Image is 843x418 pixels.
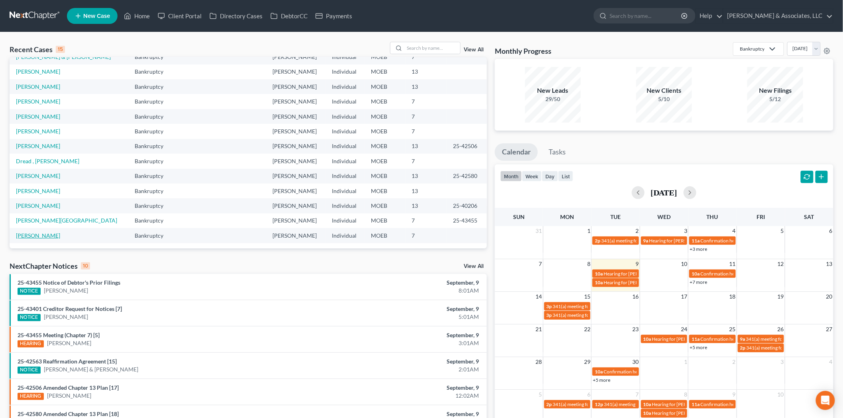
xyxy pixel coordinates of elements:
span: Sat [804,213,814,220]
span: 10 [680,259,688,269]
span: Confirmation hearing for [PERSON_NAME] [604,369,694,375]
span: Hearing for [PERSON_NAME] [604,279,666,285]
td: 25-40206 [447,198,487,213]
span: 13 [825,259,833,269]
span: 2p [547,401,552,407]
td: MOEB [365,139,405,154]
span: 1 [683,357,688,367]
td: Bankruptcy [128,139,180,154]
button: month [500,171,522,182]
span: 10a [643,410,651,416]
a: +7 more [690,279,707,285]
span: 27 [825,324,833,334]
span: 341(a) meeting for [PERSON_NAME] [746,336,823,342]
span: 341(a) meeting for [PERSON_NAME] [553,312,630,318]
div: September, 9 [330,279,479,287]
span: 341(a) meeting for [PERSON_NAME] [747,345,823,351]
div: 2:01AM [330,365,479,373]
td: Bankruptcy [128,228,180,243]
span: 16 [632,292,640,301]
div: 29/50 [525,95,581,103]
a: Client Portal [154,9,206,23]
span: 21 [535,324,543,334]
td: MOEB [365,109,405,124]
button: list [558,171,573,182]
span: Hearing for [PERSON_NAME] [652,336,714,342]
span: Confirmation hearing for [PERSON_NAME] [700,336,791,342]
td: MOEB [365,198,405,213]
span: 1 [586,226,591,236]
td: 13 [406,64,447,79]
span: 6 [829,226,833,236]
span: Hearing for [PERSON_NAME] [604,271,666,277]
div: Open Intercom Messenger [816,391,835,410]
div: September, 9 [330,331,479,339]
span: 3p [547,303,552,309]
span: 3 [780,357,785,367]
a: Tasks [541,143,573,161]
td: [PERSON_NAME] [266,79,325,94]
td: Bankruptcy [128,169,180,184]
td: [PERSON_NAME] [266,154,325,168]
td: 7 [406,228,447,243]
td: MOEB [365,228,405,243]
a: [PERSON_NAME] [16,68,60,75]
a: Help [696,9,723,23]
td: [PERSON_NAME] [266,213,325,228]
span: Tue [611,213,621,220]
span: 24 [680,324,688,334]
span: Wed [657,213,670,220]
td: MOEB [365,64,405,79]
td: [PERSON_NAME] [266,64,325,79]
a: View All [464,47,484,53]
span: 23 [632,324,640,334]
span: Hearing for [PERSON_NAME] [649,238,712,244]
span: 2 [732,357,737,367]
span: 10a [692,271,700,277]
span: 15 [583,292,591,301]
td: 7 [406,213,447,228]
td: Bankruptcy [128,109,180,124]
span: 8 [683,390,688,399]
td: 13 [406,79,447,94]
td: MOEB [365,79,405,94]
span: 12p [595,401,603,407]
span: Sun [513,213,525,220]
td: 7 [406,109,447,124]
span: 10a [643,336,651,342]
div: NOTICE [18,314,41,321]
a: [PERSON_NAME] [16,143,60,149]
td: Bankruptcy [128,198,180,213]
a: Home [120,9,154,23]
td: [PERSON_NAME] [266,228,325,243]
span: 10a [595,279,603,285]
a: +5 more [593,377,610,383]
a: [PERSON_NAME] [16,232,60,239]
span: Hearing for [PERSON_NAME] & [PERSON_NAME] [652,410,757,416]
td: Bankruptcy [128,184,180,198]
span: Hearing for [PERSON_NAME] & [PERSON_NAME] [652,401,757,407]
a: Directory Cases [206,9,267,23]
a: 25-43455 Notice of Debtor's Prior Filings [18,279,120,286]
td: [PERSON_NAME] [266,184,325,198]
div: September, 9 [330,410,479,418]
a: View All [464,264,484,269]
span: 6 [586,390,591,399]
div: September, 9 [330,357,479,365]
span: 4 [732,226,737,236]
div: New Leads [525,86,581,95]
td: Individual [325,94,365,109]
span: 22 [583,324,591,334]
td: Bankruptcy [128,64,180,79]
span: 341(a) meeting for [PERSON_NAME] [553,401,630,407]
td: MOEB [365,213,405,228]
div: 5:01AM [330,313,479,321]
td: [PERSON_NAME] [266,94,325,109]
td: Bankruptcy [128,124,180,139]
span: 7 [538,259,543,269]
a: [PERSON_NAME] [47,339,91,347]
span: 4 [829,357,833,367]
span: 9 [732,390,737,399]
a: 25-42506 Amended Chapter 13 Plan [17] [18,384,119,391]
td: Individual [325,198,365,213]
